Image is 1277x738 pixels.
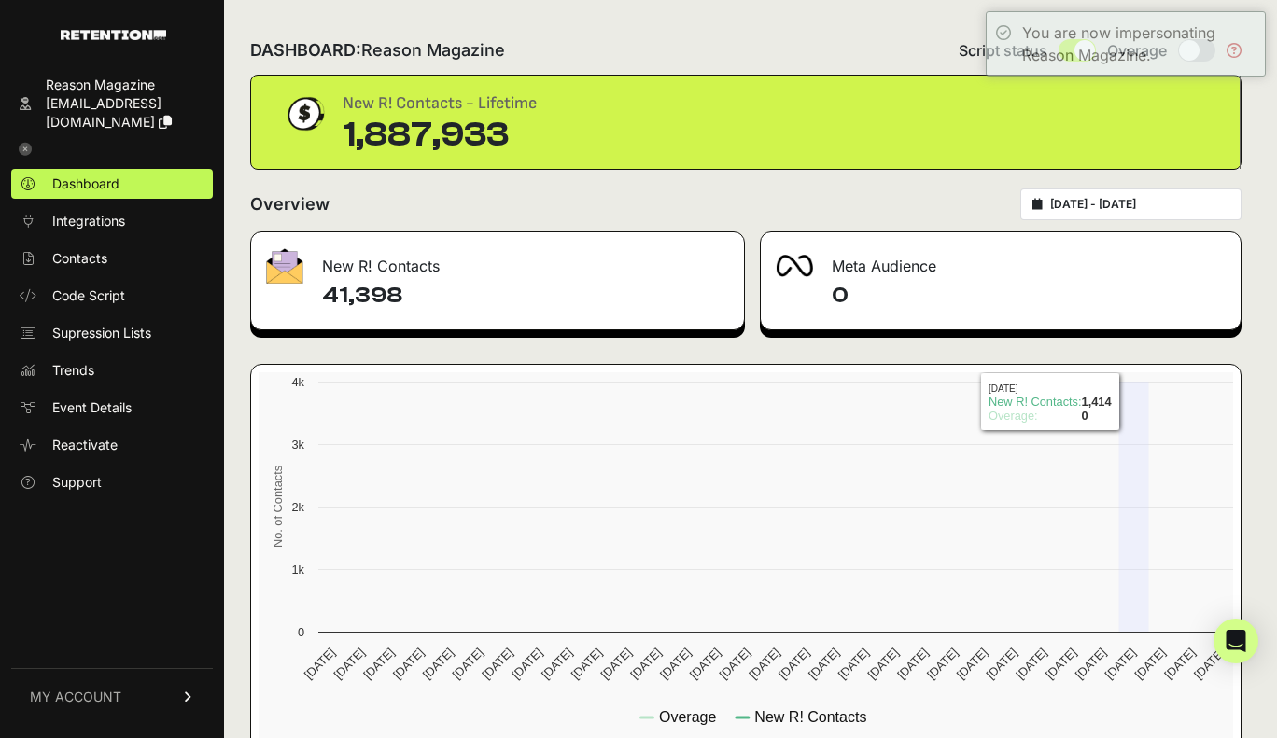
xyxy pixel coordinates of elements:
a: Supression Lists [11,318,213,348]
text: [DATE] [1131,646,1168,682]
text: [DATE] [835,646,872,682]
text: [DATE] [1073,646,1109,682]
span: Support [52,473,102,492]
div: Open Intercom Messenger [1214,619,1258,663]
text: 4k [291,375,304,389]
text: [DATE] [687,646,723,682]
a: Dashboard [11,169,213,199]
text: [DATE] [924,646,961,682]
text: [DATE] [450,646,486,682]
img: fa-meta-2f981b61bb99beabf952f7030308934f19ce035c18b003e963880cc3fabeebb7.png [776,255,813,277]
span: Reason Magazine [361,40,505,60]
img: fa-envelope-19ae18322b30453b285274b1b8af3d052b27d846a4fbe8435d1a52b978f639a2.png [266,248,303,284]
span: Event Details [52,398,132,417]
a: Integrations [11,206,213,236]
text: [DATE] [657,646,694,682]
div: 1,887,933 [343,117,537,154]
text: [DATE] [479,646,515,682]
text: 1k [291,563,304,577]
h2: Overview [250,191,330,217]
text: [DATE] [984,646,1020,682]
a: Contacts [11,244,213,273]
div: New R! Contacts - Lifetime [343,91,537,117]
span: MY ACCOUNT [30,688,121,706]
text: [DATE] [806,646,842,682]
text: [DATE] [717,646,753,682]
span: Supression Lists [52,324,151,342]
text: [DATE] [568,646,605,682]
text: [DATE] [864,646,901,682]
text: [DATE] [1161,646,1198,682]
text: Overage [659,709,716,725]
text: 2k [291,500,304,514]
h4: 0 [832,281,1226,311]
a: Support [11,467,213,497]
a: Trends [11,355,213,385]
a: Code Script [11,281,213,311]
a: Reason Magazine [EMAIL_ADDRESS][DOMAIN_NAME] [11,70,213,137]
text: [DATE] [894,646,931,682]
div: New R! Contacts [251,232,744,288]
text: [DATE] [539,646,575,682]
text: [DATE] [1102,646,1139,682]
div: You are now impersonating Reason Magazine. [1022,21,1256,66]
span: Trends [52,361,94,380]
img: dollar-coin-05c43ed7efb7bc0c12610022525b4bbbb207c7efeef5aecc26f025e68dcafac9.png [281,91,328,137]
text: New R! Contacts [754,709,866,725]
text: [DATE] [331,646,368,682]
text: [DATE] [390,646,427,682]
span: Integrations [52,212,125,230]
span: Code Script [52,286,125,305]
h4: 41,398 [322,281,729,311]
img: Retention.com [61,30,166,40]
div: Meta Audience [761,232,1241,288]
span: Contacts [52,249,107,268]
a: Reactivate [11,430,213,460]
text: No. of Contacts [271,466,285,548]
text: [DATE] [509,646,545,682]
text: [DATE] [1191,646,1228,682]
span: Script status [959,39,1047,62]
text: 0 [298,625,304,639]
h2: DASHBOARD: [250,37,505,63]
text: [DATE] [360,646,397,682]
span: Dashboard [52,174,119,193]
text: [DATE] [1043,646,1079,682]
text: [DATE] [954,646,990,682]
a: Event Details [11,393,213,423]
span: [EMAIL_ADDRESS][DOMAIN_NAME] [46,95,161,130]
a: MY ACCOUNT [11,668,213,725]
text: 3k [291,438,304,452]
text: [DATE] [776,646,812,682]
text: [DATE] [420,646,456,682]
text: [DATE] [627,646,664,682]
text: [DATE] [746,646,782,682]
span: Reactivate [52,436,118,454]
text: [DATE] [1013,646,1049,682]
text: [DATE] [302,646,338,682]
text: [DATE] [597,646,634,682]
div: Reason Magazine [46,76,205,94]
